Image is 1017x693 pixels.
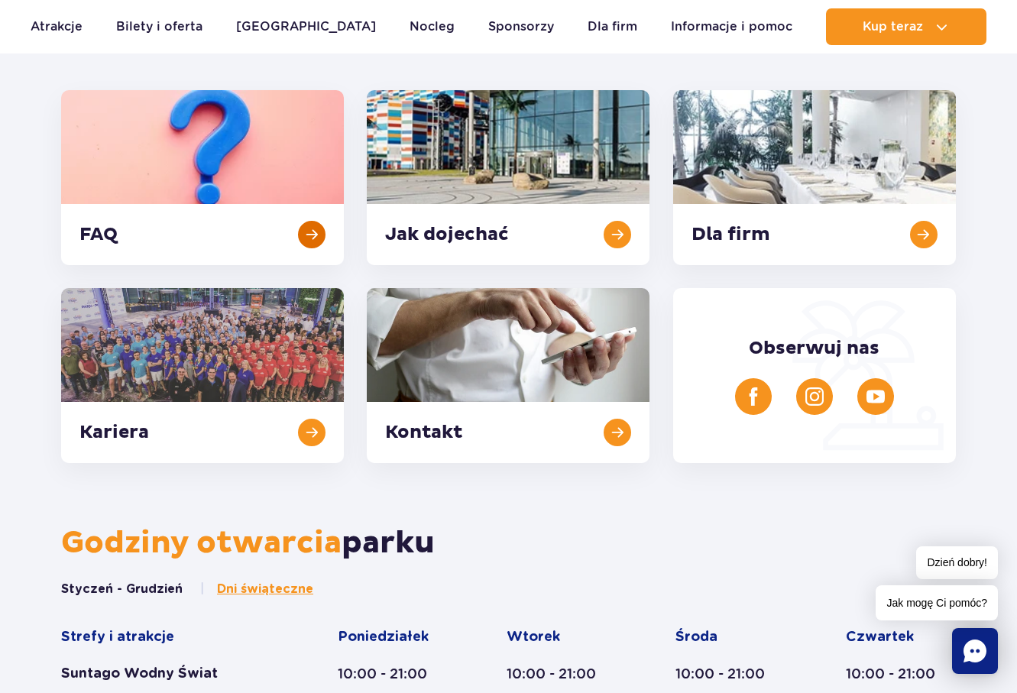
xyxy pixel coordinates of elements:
[588,8,637,45] a: Dla firm
[236,8,376,45] a: [GEOGRAPHIC_DATA]
[488,8,554,45] a: Sponsorzy
[116,8,202,45] a: Bilety i oferta
[675,665,787,683] div: 10:00 - 21:00
[61,524,342,562] span: Godziny otwarcia
[952,628,998,674] div: Chat
[61,665,279,683] div: Suntago Wodny Świat
[826,8,986,45] button: Kup teraz
[61,581,183,597] button: Styczeń - Grudzień
[61,524,956,562] h2: parku
[846,665,956,683] div: 10:00 - 21:00
[916,546,998,579] span: Dzień dobry!
[846,628,956,646] div: Czwartek
[749,337,879,360] span: Obserwuj nas
[199,581,313,597] button: Dni świąteczne
[217,581,313,597] span: Dni świąteczne
[863,20,923,34] span: Kup teraz
[507,665,617,683] div: 10:00 - 21:00
[675,628,787,646] div: Środa
[866,387,885,406] img: YouTube
[31,8,83,45] a: Atrakcje
[61,628,279,646] div: Strefy i atrakcje
[744,387,763,406] img: Facebook
[805,387,824,406] img: Instagram
[338,665,448,683] div: 10:00 - 21:00
[507,628,617,646] div: Wtorek
[876,585,998,620] span: Jak mogę Ci pomóc?
[338,628,448,646] div: Poniedziałek
[671,8,792,45] a: Informacje i pomoc
[410,8,455,45] a: Nocleg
